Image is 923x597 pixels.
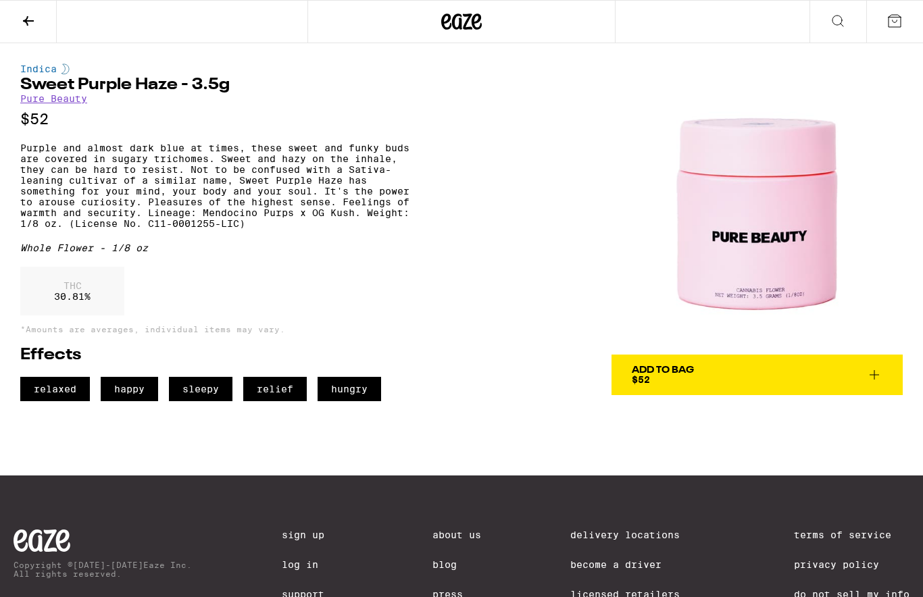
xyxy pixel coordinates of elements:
[432,559,481,570] a: Blog
[20,377,90,401] span: relaxed
[282,529,343,540] a: Sign Up
[282,559,343,570] a: Log In
[101,377,158,401] span: happy
[20,77,418,93] h1: Sweet Purple Haze - 3.5g
[794,559,909,570] a: Privacy Policy
[20,63,418,74] div: Indica
[61,63,70,74] img: indicaColor.svg
[243,377,307,401] span: relief
[570,559,704,570] a: Become a Driver
[612,63,903,355] img: Pure Beauty - Sweet Purple Haze - 3.5g
[20,325,418,334] p: *Amounts are averages, individual items may vary.
[20,93,87,104] a: Pure Beauty
[20,242,418,253] div: Whole Flower - 1/8 oz
[432,529,481,540] a: About Us
[20,111,418,128] p: $52
[54,280,91,291] p: THC
[612,355,903,395] button: Add To Bag$52
[20,347,418,363] h2: Effects
[570,529,704,540] a: Delivery Locations
[794,529,909,540] a: Terms of Service
[169,377,232,401] span: sleepy
[20,267,124,315] div: 30.81 %
[20,142,418,229] p: Purple and almost dark blue at times, these sweet and funky buds are covered in sugary trichomes....
[318,377,381,401] span: hungry
[632,374,650,385] span: $52
[632,365,694,375] div: Add To Bag
[14,561,192,578] p: Copyright © [DATE]-[DATE] Eaze Inc. All rights reserved.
